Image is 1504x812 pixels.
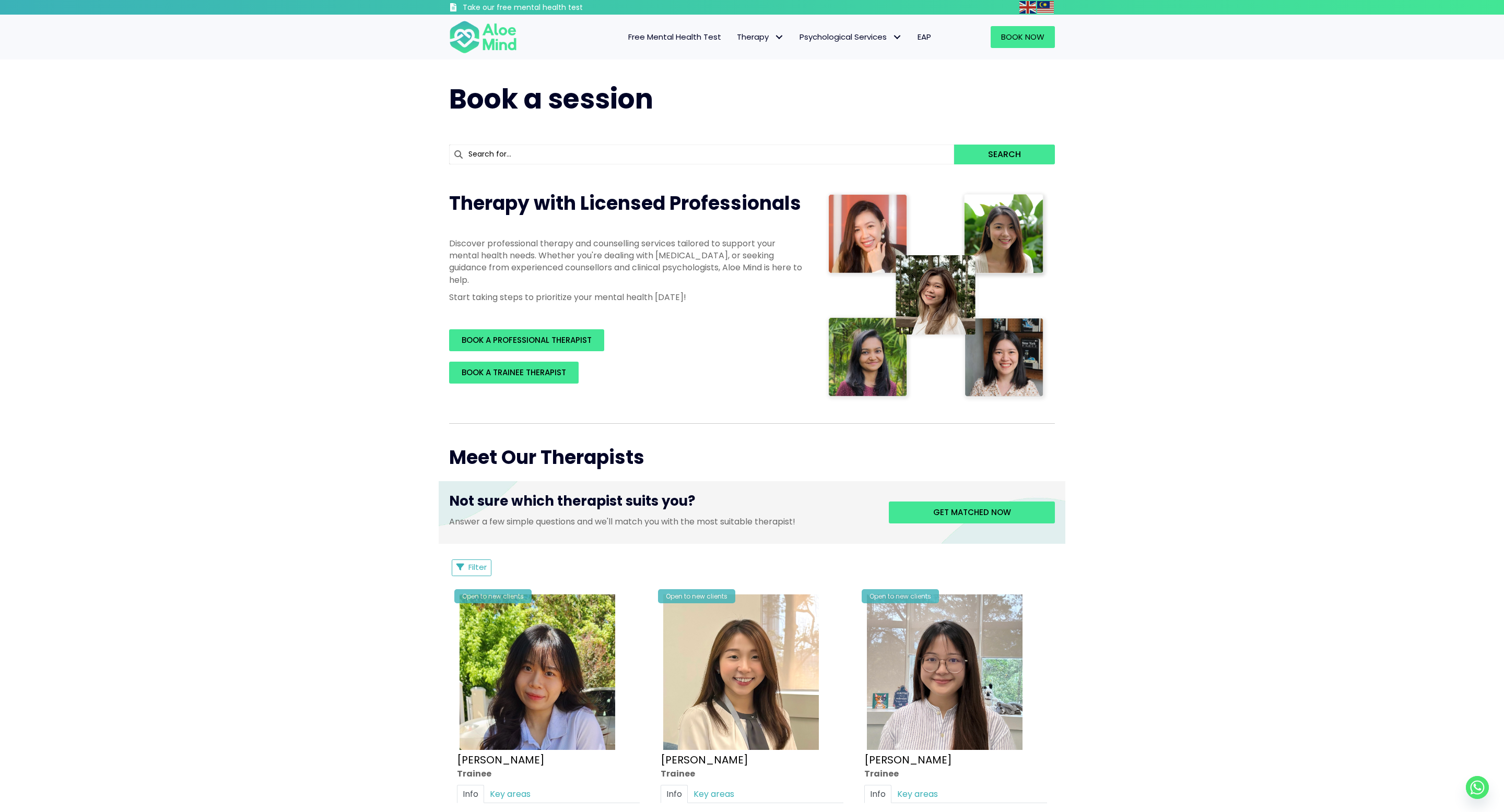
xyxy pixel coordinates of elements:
[1019,1,1036,14] img: en
[737,31,784,42] span: Therapy
[1019,1,1037,13] a: English
[825,190,1049,402] img: Therapist collage
[484,784,536,803] a: Key areas
[1001,31,1044,42] span: Book Now
[452,559,491,576] button: Filter Listings
[628,31,721,42] span: Free Mental Health Test
[729,26,792,48] a: TherapyTherapy: submenu
[891,784,944,803] a: Key areas
[1037,1,1054,14] img: ms
[918,31,931,42] span: EAP
[688,784,740,803] a: Key areas
[1466,776,1489,799] a: Whatsapp
[620,26,729,48] a: Free Mental Health Test
[449,80,653,118] span: Book a session
[792,26,910,48] a: Psychological ServicesPsychological Services: submenu
[933,507,1011,518] span: Get matched now
[862,589,939,603] div: Open to new clients
[457,767,640,779] div: Trainee
[449,291,804,303] p: Start taking steps to prioritize your mental health [DATE]!
[889,501,1055,523] a: Get matched now
[800,31,902,42] span: Psychological Services
[468,562,487,572] span: Filter
[658,589,735,603] div: Open to new clients
[449,329,604,351] a: BOOK A PROFESSIONAL THERAPIST
[449,190,801,217] span: Therapy with Licensed Professionals
[449,3,639,15] a: Take our free mental health test
[463,3,639,13] h3: Take our free mental health test
[1037,1,1055,13] a: Malay
[910,26,939,48] a: EAP
[457,784,484,803] a: Info
[889,30,904,45] span: Psychological Services: submenu
[449,362,579,384] a: BOOK A TRAINEE THERAPIST
[663,594,819,750] img: IMG_1660 – Tracy Kwah
[531,26,939,48] nav: Menu
[954,145,1055,164] button: Search
[449,145,954,164] input: Search for...
[771,30,786,45] span: Therapy: submenu
[449,444,644,471] span: Meet Our Therapists
[864,752,952,767] a: [PERSON_NAME]
[864,784,891,803] a: Info
[991,26,1055,48] a: Book Now
[462,335,592,345] span: BOOK A PROFESSIONAL THERAPIST
[661,767,843,779] div: Trainee
[449,516,873,528] p: Answer a few simple questions and we'll match you with the most suitable therapist!
[449,237,804,286] p: Discover professional therapy and counselling services tailored to support your mental health nee...
[661,752,748,767] a: [PERSON_NAME]
[462,367,566,378] span: BOOK A TRAINEE THERAPIST
[864,767,1047,779] div: Trainee
[460,594,615,750] img: Aloe Mind Profile Pic – Christie Yong Kar Xin
[449,492,873,516] h3: Not sure which therapist suits you?
[454,589,532,603] div: Open to new clients
[457,752,545,767] a: [PERSON_NAME]
[867,594,1023,750] img: IMG_3049 – Joanne Lee
[661,784,688,803] a: Info
[449,20,517,54] img: Aloe mind Logo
